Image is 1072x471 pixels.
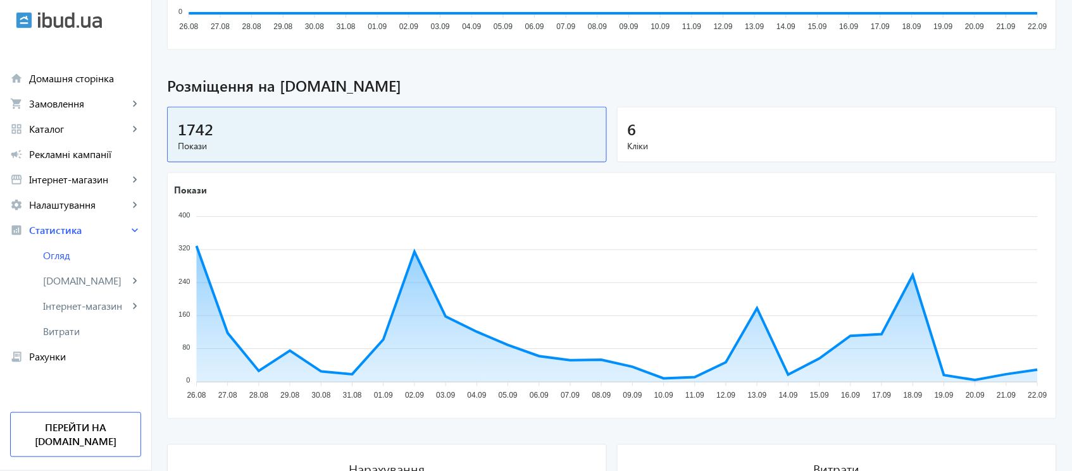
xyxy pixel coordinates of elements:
[557,22,576,31] tspan: 07.09
[10,72,23,85] mat-icon: home
[628,140,1046,152] span: Кліки
[179,22,198,31] tspan: 26.08
[16,12,32,28] img: ibud.svg
[43,325,141,338] span: Витрати
[128,173,141,186] mat-icon: keyboard_arrow_right
[29,199,128,211] span: Налаштування
[218,391,237,400] tspan: 27.08
[10,123,23,135] mat-icon: grid_view
[128,199,141,211] mat-icon: keyboard_arrow_right
[902,22,921,31] tspan: 18.09
[178,311,190,319] tspan: 160
[745,22,764,31] tspan: 13.09
[717,391,736,400] tspan: 12.09
[128,224,141,236] mat-icon: keyboard_arrow_right
[997,391,1016,400] tspan: 21.09
[29,72,141,85] span: Домашня сторінка
[405,391,424,400] tspan: 02.09
[468,391,487,400] tspan: 04.09
[1028,391,1047,400] tspan: 22.09
[840,22,859,31] tspan: 16.09
[167,75,1057,97] span: Розміщення на [DOMAIN_NAME]
[997,22,1016,31] tspan: 21.09
[10,224,23,236] mat-icon: analytics
[178,8,182,15] tspan: 0
[249,391,268,400] tspan: 28.08
[10,148,23,161] mat-icon: campaign
[399,22,418,31] tspan: 02.09
[374,391,393,400] tspan: 01.09
[935,391,954,400] tspan: 19.09
[43,249,141,262] span: Огляд
[494,22,513,31] tspan: 05.09
[43,300,128,312] span: Інтернет-магазин
[966,22,985,31] tspan: 20.09
[592,391,611,400] tspan: 08.09
[343,391,362,400] tspan: 31.08
[29,173,128,186] span: Інтернет-магазин
[904,391,923,400] tspan: 18.09
[842,391,861,400] tspan: 16.09
[29,148,141,161] span: Рекламні кампанії
[463,22,482,31] tspan: 04.09
[29,350,141,363] span: Рахунки
[10,199,23,211] mat-icon: settings
[187,391,206,400] tspan: 26.08
[623,391,642,400] tspan: 09.09
[779,391,798,400] tspan: 14.09
[305,22,324,31] tspan: 30.08
[128,300,141,312] mat-icon: keyboard_arrow_right
[178,212,190,219] tspan: 400
[808,22,827,31] tspan: 15.09
[1028,22,1047,31] tspan: 22.09
[530,391,549,400] tspan: 06.09
[714,22,733,31] tspan: 12.09
[436,391,455,400] tspan: 03.09
[10,412,141,457] a: Перейти на [DOMAIN_NAME]
[128,123,141,135] mat-icon: keyboard_arrow_right
[43,274,128,287] span: [DOMAIN_NAME]
[685,391,704,400] tspan: 11.09
[525,22,544,31] tspan: 06.09
[29,123,128,135] span: Каталог
[966,391,985,400] tspan: 20.09
[178,140,596,152] span: Покази
[873,391,892,400] tspan: 17.09
[368,22,387,31] tspan: 01.09
[174,185,207,197] text: Покази
[651,22,670,31] tspan: 10.09
[187,377,190,384] tspan: 0
[10,173,23,186] mat-icon: storefront
[211,22,230,31] tspan: 27.08
[654,391,673,400] tspan: 10.09
[748,391,767,400] tspan: 13.09
[628,118,637,139] span: 6
[178,278,190,285] tspan: 240
[431,22,450,31] tspan: 03.09
[273,22,292,31] tspan: 29.08
[588,22,607,31] tspan: 08.09
[337,22,356,31] tspan: 31.08
[280,391,299,400] tspan: 29.08
[312,391,331,400] tspan: 30.08
[682,22,701,31] tspan: 11.09
[10,97,23,110] mat-icon: shopping_cart
[776,22,795,31] tspan: 14.09
[178,245,190,252] tspan: 320
[38,12,102,28] img: ibud_text.svg
[182,344,190,352] tspan: 80
[561,391,580,400] tspan: 07.09
[810,391,829,400] tspan: 15.09
[620,22,639,31] tspan: 09.09
[128,97,141,110] mat-icon: keyboard_arrow_right
[29,97,128,110] span: Замовлення
[10,350,23,363] mat-icon: receipt_long
[128,274,141,287] mat-icon: keyboard_arrow_right
[934,22,953,31] tspan: 19.09
[178,118,213,139] span: 1742
[871,22,890,31] tspan: 17.09
[242,22,261,31] tspan: 28.08
[29,224,128,236] span: Статистика
[499,391,518,400] tspan: 05.09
